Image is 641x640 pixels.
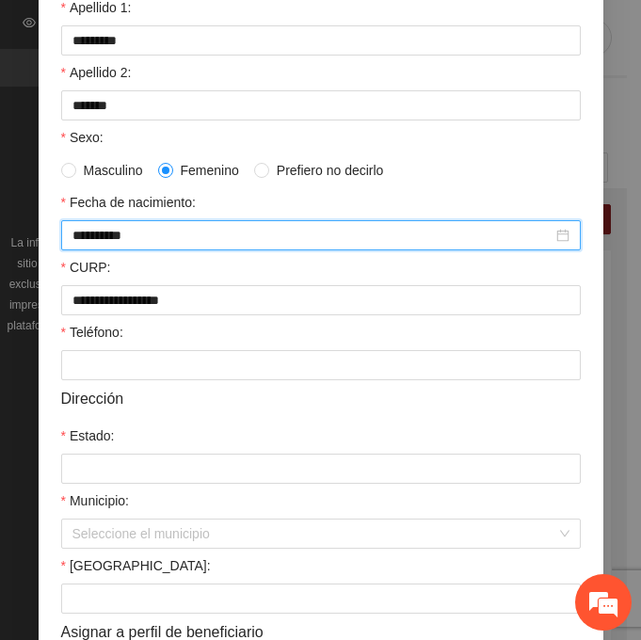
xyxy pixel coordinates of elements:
span: Femenino [173,160,247,181]
input: Estado: [61,454,581,484]
span: Estamos en línea. [109,211,260,401]
label: CURP: [61,257,111,278]
label: Colonia: [61,555,211,576]
span: Prefiero no decirlo [269,160,392,181]
span: Masculino [76,160,151,181]
input: Fecha de nacimiento: [72,225,553,246]
input: Colonia: [61,584,581,614]
span: Dirección [61,387,124,410]
label: Municipio: [61,490,129,511]
input: Municipio: [72,520,556,548]
div: Minimizar ventana de chat en vivo [309,9,354,55]
label: Apellido 2: [61,62,132,83]
input: Teléfono: [61,350,581,380]
label: Estado: [61,425,115,446]
div: Chatee con nosotros ahora [98,96,316,120]
label: Sexo: [61,127,104,148]
label: Teléfono: [61,322,123,343]
input: Apellido 1: [61,25,581,56]
textarea: Escriba su mensaje y pulse “Intro” [9,434,359,500]
input: Apellido 2: [61,90,581,120]
label: Fecha de nacimiento: [61,192,196,213]
input: CURP: [61,285,581,315]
